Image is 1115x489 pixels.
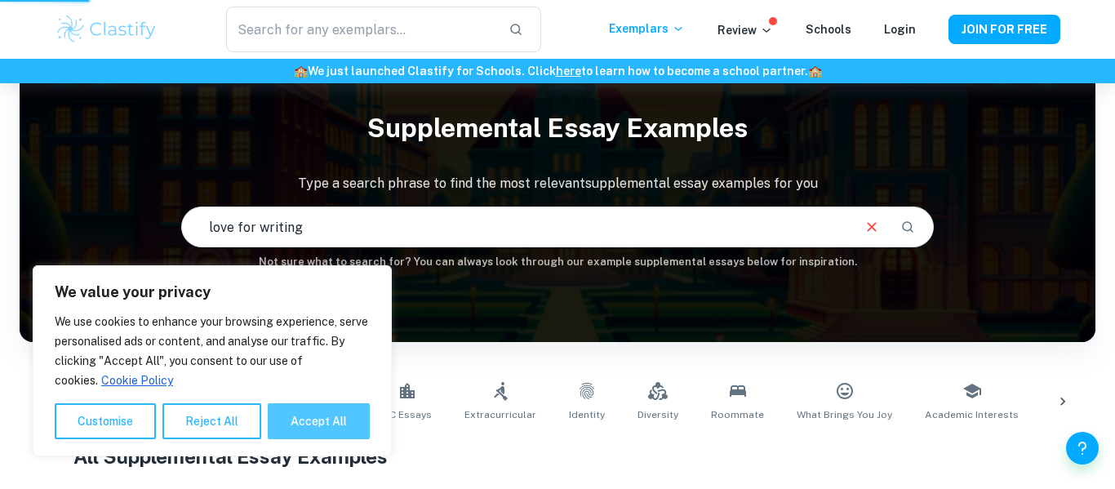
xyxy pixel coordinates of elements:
[55,13,158,46] img: Clastify logo
[182,204,851,250] input: E.g. I want to major in computer science, I helped in a soup kitchen, I want to join the debate t...
[711,407,764,422] span: Roommate
[20,254,1095,270] h6: Not sure what to search for? You can always look through our example supplemental essays below fo...
[556,64,581,78] a: here
[884,23,916,36] a: Login
[797,407,892,422] span: What Brings You Joy
[20,102,1095,154] h1: Supplemental Essay Examples
[3,62,1112,80] h6: We just launched Clastify for Schools. Click to learn how to become a school partner.
[637,407,678,422] span: Diversity
[226,7,495,52] input: Search for any exemplars...
[609,20,685,38] p: Exemplars
[33,265,392,456] div: We value your privacy
[948,15,1060,44] button: JOIN FOR FREE
[100,373,174,388] a: Cookie Policy
[383,407,432,422] span: UC Essays
[1066,432,1099,465] button: Help and Feedback
[856,211,887,242] button: Clear
[464,407,536,422] span: Extracurricular
[20,174,1095,193] p: Type a search phrase to find the most relevant supplemental essay examples for you
[55,312,370,390] p: We use cookies to enhance your browsing experience, serve personalised ads or content, and analys...
[925,407,1019,422] span: Academic Interests
[55,282,370,302] p: We value your privacy
[162,403,261,439] button: Reject All
[894,213,922,241] button: Search
[294,64,308,78] span: 🏫
[569,407,605,422] span: Identity
[808,64,822,78] span: 🏫
[268,403,370,439] button: Accept All
[806,23,851,36] a: Schools
[717,21,773,39] p: Review
[73,442,1042,471] h1: All Supplemental Essay Examples
[55,403,156,439] button: Customise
